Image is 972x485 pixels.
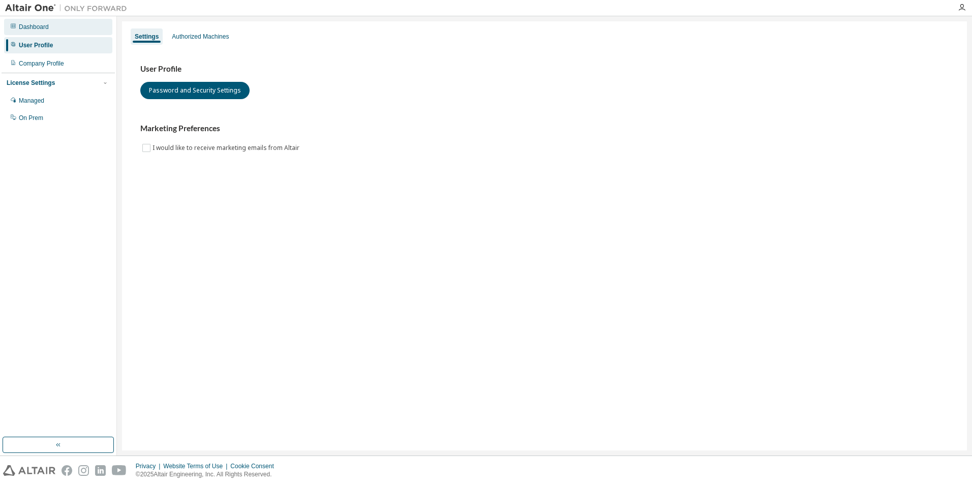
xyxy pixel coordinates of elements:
div: Cookie Consent [230,462,280,470]
img: Altair One [5,3,132,13]
p: © 2025 Altair Engineering, Inc. All Rights Reserved. [136,470,280,479]
div: Website Terms of Use [163,462,230,470]
div: Dashboard [19,23,49,31]
img: altair_logo.svg [3,465,55,476]
img: facebook.svg [62,465,72,476]
div: User Profile [19,41,53,49]
div: Settings [135,33,159,41]
img: instagram.svg [78,465,89,476]
label: I would like to receive marketing emails from Altair [153,142,301,154]
img: youtube.svg [112,465,127,476]
div: Managed [19,97,44,105]
div: Authorized Machines [172,33,229,41]
div: On Prem [19,114,43,122]
div: Privacy [136,462,163,470]
h3: Marketing Preferences [140,124,949,134]
div: Company Profile [19,59,64,68]
div: License Settings [7,79,55,87]
button: Password and Security Settings [140,82,250,99]
img: linkedin.svg [95,465,106,476]
h3: User Profile [140,64,949,74]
